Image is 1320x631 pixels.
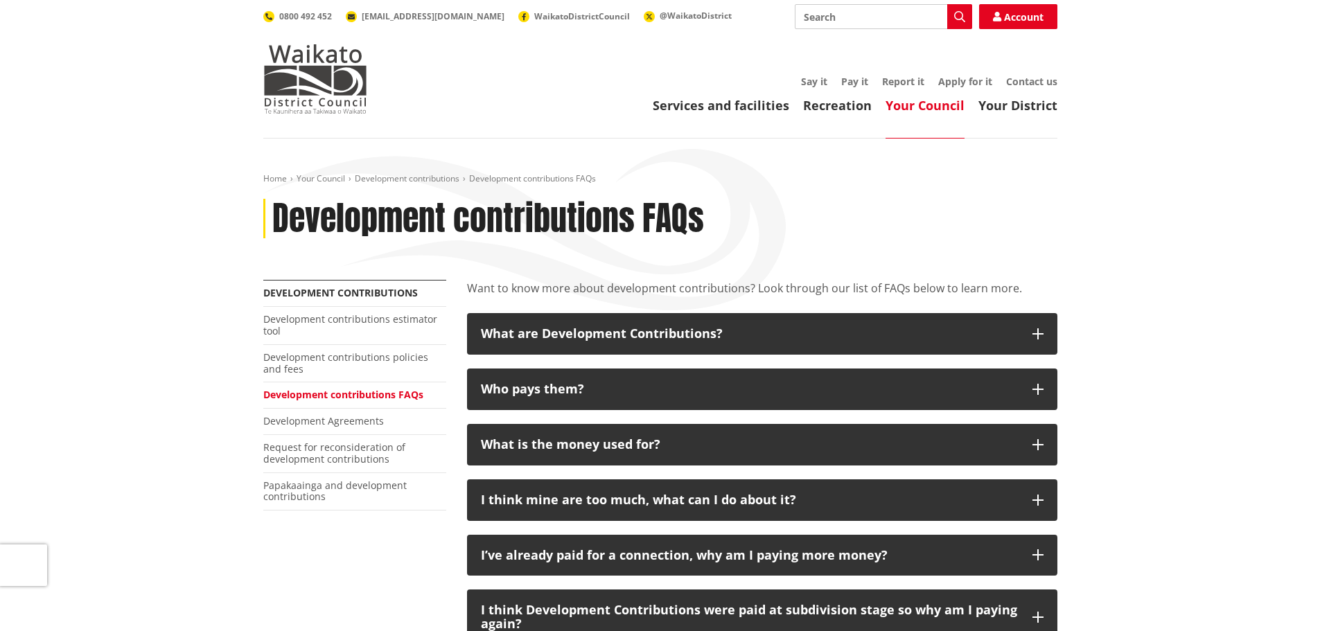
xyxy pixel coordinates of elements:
a: Recreation [803,97,872,114]
button: Who pays them? [467,368,1057,410]
h3: I’ve already paid for a connection, why am I paying more money? [481,549,1019,562]
a: Development contributions policies and fees [263,350,428,375]
img: Waikato District Council - Te Kaunihera aa Takiwaa o Waikato [263,44,367,114]
button: I think mine are too much, what can I do about it? [467,479,1057,521]
a: Your Council [297,172,345,184]
a: Development contributions FAQs [263,388,423,401]
a: Development contributions [263,286,418,299]
a: [EMAIL_ADDRESS][DOMAIN_NAME] [346,10,504,22]
nav: breadcrumb [263,173,1057,185]
a: Contact us [1006,75,1057,88]
span: @WaikatoDistrict [660,10,732,21]
h3: I think Development Contributions were paid at subdivision stage so why am I paying again? [481,603,1019,631]
a: @WaikatoDistrict [644,10,732,21]
a: Development contributions estimator tool [263,312,437,337]
a: Apply for it [938,75,992,88]
a: 0800 492 452 [263,10,332,22]
a: Your Council [886,97,965,114]
a: Services and facilities [653,97,789,114]
a: WaikatoDistrictCouncil [518,10,630,22]
a: Request for reconsideration of development contributions [263,441,405,465]
h3: I think mine are too much, what can I do about it? [481,493,1019,507]
a: Papakaainga and development contributions [263,479,407,504]
a: Development contributions [355,172,459,184]
a: Home [263,172,287,184]
div: Want to know more about development contributions? Look through our list of FAQs below to learn m... [467,280,1057,313]
a: Pay it [841,75,868,88]
a: Report it [882,75,924,88]
h3: What are Development Contributions? [481,327,1019,341]
button: What is the money used for? [467,424,1057,465]
input: Search input [795,4,972,29]
span: WaikatoDistrictCouncil [534,10,630,22]
h3: Who pays them? [481,382,1019,396]
a: Your District [978,97,1057,114]
button: What are Development Contributions? [467,313,1057,355]
a: Say it [801,75,827,88]
a: Development Agreements [263,414,384,427]
span: Development contributions FAQs [469,172,596,184]
h1: Development contributions FAQs [272,199,704,239]
span: 0800 492 452 [279,10,332,22]
h3: What is the money used for? [481,438,1019,452]
a: Account [979,4,1057,29]
button: I’ve already paid for a connection, why am I paying more money? [467,535,1057,576]
span: [EMAIL_ADDRESS][DOMAIN_NAME] [362,10,504,22]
